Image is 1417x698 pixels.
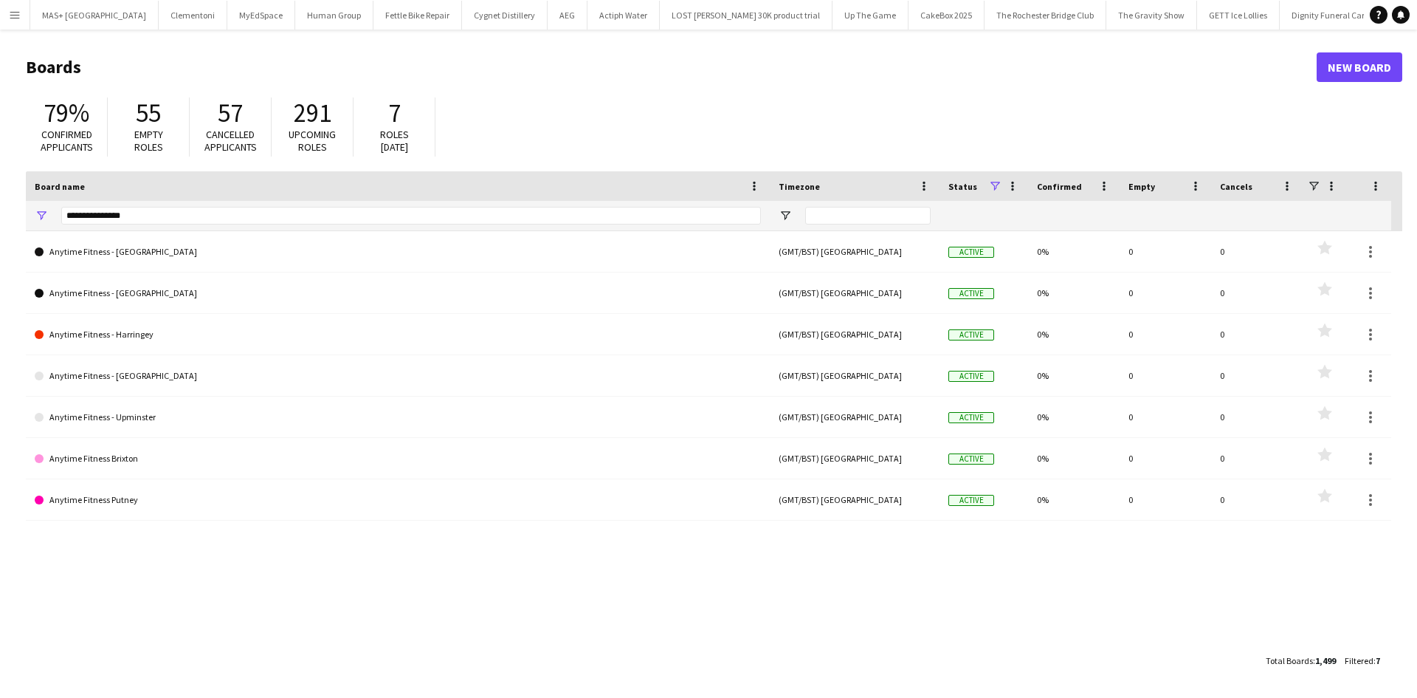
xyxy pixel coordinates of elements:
span: Total Boards [1266,655,1313,666]
span: Roles [DATE] [380,128,409,154]
button: GETT Ice Lollies [1197,1,1280,30]
span: Active [948,371,994,382]
span: Active [948,329,994,341]
div: 0% [1028,273,1120,313]
button: LOST [PERSON_NAME] 30K product trial [660,1,832,30]
span: Confirmed applicants [41,128,93,154]
a: Anytime Fitness - Upminster [35,397,761,438]
div: (GMT/BST) [GEOGRAPHIC_DATA] [770,231,940,272]
div: 0 [1211,397,1303,437]
input: Board name Filter Input [61,207,761,225]
span: 1,499 [1315,655,1336,666]
div: 0 [1120,438,1211,479]
button: The Rochester Bridge Club [985,1,1106,30]
div: 0 [1211,273,1303,313]
span: 291 [294,97,331,129]
div: 0 [1211,479,1303,520]
a: New Board [1317,52,1402,82]
span: Active [948,288,994,299]
button: Human Group [295,1,373,30]
span: Confirmed [1037,181,1082,192]
div: 0% [1028,479,1120,520]
span: Status [948,181,977,192]
span: Filtered [1345,655,1373,666]
div: : [1266,646,1336,675]
button: AEG [548,1,587,30]
div: (GMT/BST) [GEOGRAPHIC_DATA] [770,273,940,313]
h1: Boards [26,56,1317,78]
div: 0 [1211,314,1303,355]
div: 0 [1120,314,1211,355]
div: (GMT/BST) [GEOGRAPHIC_DATA] [770,355,940,396]
button: CakeBox 2025 [909,1,985,30]
span: Empty roles [134,128,163,154]
div: 0% [1028,231,1120,272]
a: Anytime Fitness - [GEOGRAPHIC_DATA] [35,273,761,314]
input: Timezone Filter Input [805,207,931,225]
div: 0 [1211,231,1303,272]
div: 0 [1120,479,1211,520]
div: : [1345,646,1380,675]
a: Anytime Fitness Putney [35,479,761,521]
span: Empty [1128,181,1155,192]
button: The Gravity Show [1106,1,1197,30]
button: Clementoni [159,1,227,30]
span: Active [948,412,994,423]
div: (GMT/BST) [GEOGRAPHIC_DATA] [770,479,940,520]
span: Board name [35,181,85,192]
div: 0 [1211,355,1303,396]
div: (GMT/BST) [GEOGRAPHIC_DATA] [770,397,940,437]
span: 79% [44,97,89,129]
span: Active [948,495,994,506]
button: Actiph Water [587,1,660,30]
button: Fettle Bike Repair [373,1,462,30]
a: Anytime Fitness Brixton [35,438,761,479]
div: 0 [1120,231,1211,272]
span: 7 [388,97,401,129]
span: Upcoming roles [289,128,336,154]
span: 55 [136,97,161,129]
div: (GMT/BST) [GEOGRAPHIC_DATA] [770,314,940,355]
a: Anytime Fitness - [GEOGRAPHIC_DATA] [35,355,761,397]
div: 0 [1120,273,1211,313]
a: Anytime Fitness - [GEOGRAPHIC_DATA] [35,231,761,273]
button: Up The Game [832,1,909,30]
span: Active [948,247,994,258]
span: 7 [1376,655,1380,666]
button: MAS+ [GEOGRAPHIC_DATA] [30,1,159,30]
div: 0 [1120,355,1211,396]
button: Cygnet Distillery [462,1,548,30]
div: 0 [1120,397,1211,437]
button: Open Filter Menu [779,209,792,222]
span: Cancelled applicants [204,128,257,154]
span: Cancels [1220,181,1252,192]
button: Open Filter Menu [35,209,48,222]
span: Timezone [779,181,820,192]
div: (GMT/BST) [GEOGRAPHIC_DATA] [770,438,940,479]
div: 0% [1028,314,1120,355]
a: Anytime Fitness - Harringey [35,314,761,355]
div: 0 [1211,438,1303,479]
span: 57 [218,97,243,129]
div: 0% [1028,355,1120,396]
div: 0% [1028,397,1120,437]
button: MyEdSpace [227,1,295,30]
span: Active [948,454,994,465]
button: Dignity Funeral Care [1280,1,1382,30]
div: 0% [1028,438,1120,479]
